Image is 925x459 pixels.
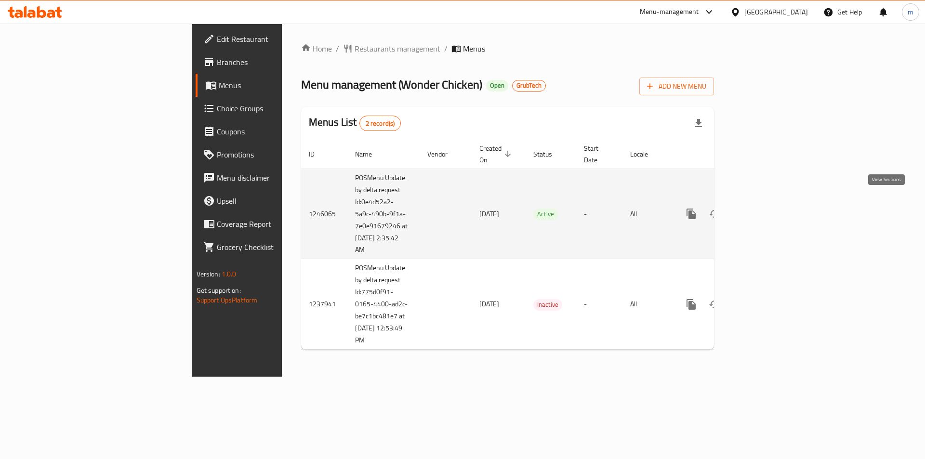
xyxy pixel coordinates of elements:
[355,43,440,54] span: Restaurants management
[744,7,808,17] div: [GEOGRAPHIC_DATA]
[196,212,346,236] a: Coverage Report
[196,166,346,189] a: Menu disclaimer
[217,126,339,137] span: Coupons
[584,143,611,166] span: Start Date
[359,116,401,131] div: Total records count
[533,148,565,160] span: Status
[576,169,622,259] td: -
[576,259,622,350] td: -
[219,79,339,91] span: Menus
[217,103,339,114] span: Choice Groups
[347,169,420,259] td: POSMenu Update by delta request Id:0e4d52a2-5a9c-490b-9f1a-7e0e91679246 at [DATE] 2:35:42 AM
[687,112,710,135] div: Export file
[196,189,346,212] a: Upsell
[217,172,339,184] span: Menu disclaimer
[217,33,339,45] span: Edit Restaurant
[196,236,346,259] a: Grocery Checklist
[479,298,499,310] span: [DATE]
[196,51,346,74] a: Branches
[479,143,514,166] span: Created On
[486,81,508,90] span: Open
[301,43,714,54] nav: breadcrumb
[309,148,327,160] span: ID
[622,259,672,350] td: All
[217,218,339,230] span: Coverage Report
[672,140,780,169] th: Actions
[486,80,508,92] div: Open
[479,208,499,220] span: [DATE]
[360,119,401,128] span: 2 record(s)
[630,148,661,160] span: Locale
[347,259,420,350] td: POSMenu Update by delta request Id:775d0f91-0165-4400-ad2c-be7c1bc481e7 at [DATE] 12:53:49 PM
[196,27,346,51] a: Edit Restaurant
[639,78,714,95] button: Add New Menu
[533,209,558,220] span: Active
[355,148,384,160] span: Name
[197,294,258,306] a: Support.OpsPlatform
[533,299,562,311] div: Inactive
[680,293,703,316] button: more
[217,56,339,68] span: Branches
[647,80,706,92] span: Add New Menu
[309,115,401,131] h2: Menus List
[640,6,699,18] div: Menu-management
[703,293,726,316] button: Change Status
[217,195,339,207] span: Upsell
[343,43,440,54] a: Restaurants management
[444,43,448,54] li: /
[217,149,339,160] span: Promotions
[197,268,220,280] span: Version:
[196,74,346,97] a: Menus
[427,148,460,160] span: Vendor
[222,268,237,280] span: 1.0.0
[463,43,485,54] span: Menus
[622,169,672,259] td: All
[196,97,346,120] a: Choice Groups
[197,284,241,297] span: Get support on:
[908,7,913,17] span: m
[301,74,482,95] span: Menu management ( Wonder Chicken )
[217,241,339,253] span: Grocery Checklist
[513,81,545,90] span: GrubTech
[196,143,346,166] a: Promotions
[196,120,346,143] a: Coupons
[680,202,703,225] button: more
[533,299,562,310] span: Inactive
[301,140,780,350] table: enhanced table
